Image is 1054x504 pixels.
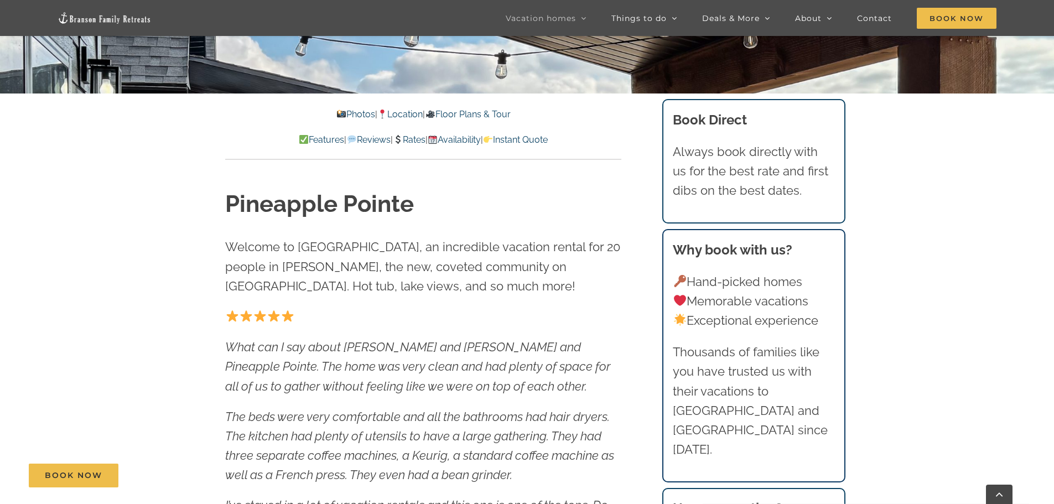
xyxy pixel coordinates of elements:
[425,109,510,119] a: Floor Plans & Tour
[254,310,266,322] img: ⭐️
[282,310,294,322] img: ⭐️
[346,134,390,145] a: Reviews
[673,240,834,260] h3: Why book with us?
[673,342,834,459] p: Thousands of families like you have trusted us with their vacations to [GEOGRAPHIC_DATA] and [GEO...
[506,14,576,22] span: Vacation homes
[857,14,892,22] span: Contact
[336,109,375,119] a: Photos
[225,409,614,482] em: The beds were very comfortable and all the bathrooms had hair dryers. The kitchen had plenty of u...
[795,14,822,22] span: About
[347,135,356,144] img: 💬
[611,14,667,22] span: Things to do
[428,134,481,145] a: Availability
[225,240,620,293] span: Welcome to [GEOGRAPHIC_DATA], an incredible vacation rental for 20 people in [PERSON_NAME], the n...
[337,110,346,118] img: 📸
[45,471,102,480] span: Book Now
[299,135,308,144] img: ✅
[226,310,238,322] img: ⭐️
[299,134,344,145] a: Features
[426,110,435,118] img: 🎥
[673,112,747,128] b: Book Direct
[378,110,387,118] img: 📍
[673,142,834,201] p: Always book directly with us for the best rate and first dibs on the best dates.
[393,135,402,144] img: 💲
[393,134,425,145] a: Rates
[917,8,996,29] span: Book Now
[225,188,621,221] h1: Pineapple Pointe
[673,272,834,331] p: Hand-picked homes Memorable vacations Exceptional experience
[702,14,760,22] span: Deals & More
[674,294,686,306] img: ❤️
[268,310,280,322] img: ⭐️
[225,340,611,393] em: What can I say about [PERSON_NAME] and [PERSON_NAME] and Pineapple Pointe. The home was very clea...
[483,134,548,145] a: Instant Quote
[225,107,621,122] p: | |
[29,464,118,487] a: Book Now
[484,135,492,144] img: 👉
[674,314,686,326] img: 🌟
[58,12,152,24] img: Branson Family Retreats Logo
[240,310,252,322] img: ⭐️
[674,275,686,287] img: 🔑
[225,133,621,147] p: | | | |
[377,109,423,119] a: Location
[428,135,437,144] img: 📆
